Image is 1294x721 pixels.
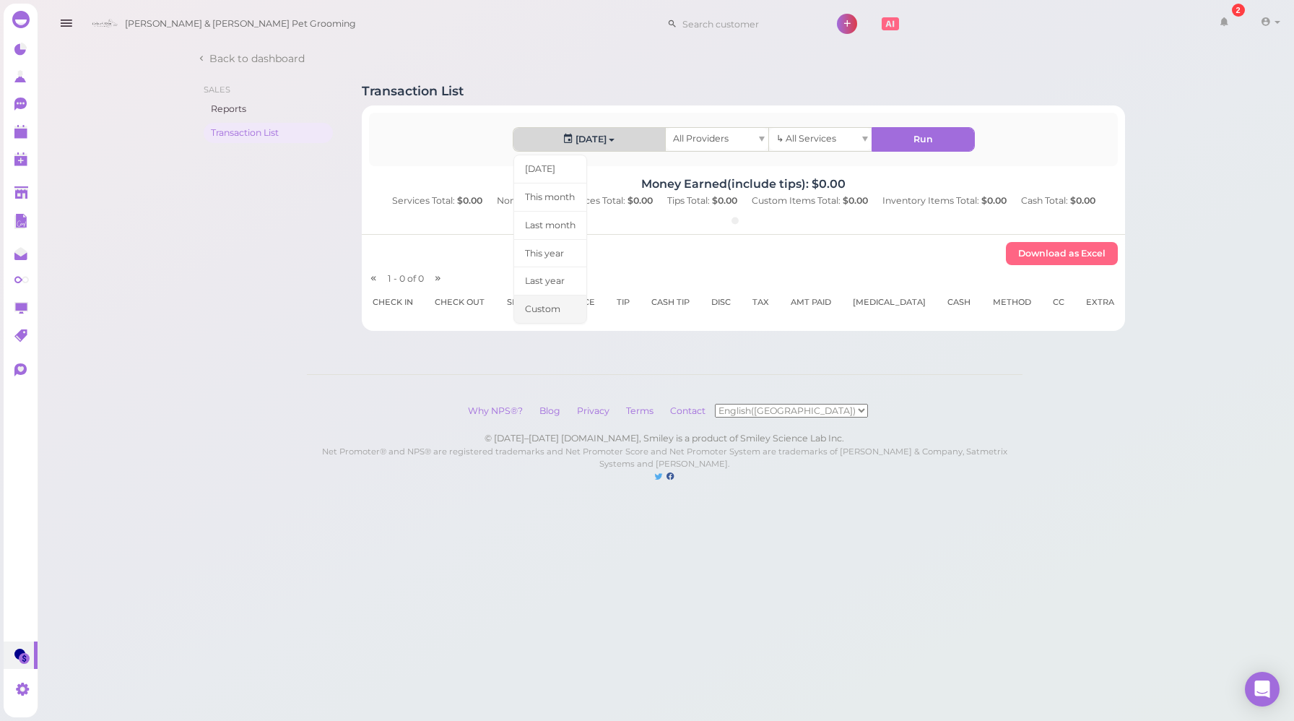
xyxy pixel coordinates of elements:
th: [MEDICAL_DATA] [842,285,937,319]
div: Cash Total: [1014,194,1103,207]
b: $0.00 [712,195,737,206]
input: Search customer [677,12,817,35]
a: Why NPS®? [461,405,530,416]
th: CC [1042,285,1075,319]
a: Terms [619,405,661,416]
h4: Money Earned(include tips): $0.00 [362,177,1125,191]
span: [PERSON_NAME] & [PERSON_NAME] Pet Grooming [125,4,356,44]
div: Custom Items Total: [744,194,875,207]
div: Inventory Items Total: [875,194,1014,207]
b: $0.00 [981,195,1007,206]
span: 0 [399,273,407,284]
li: Sales [204,84,333,95]
a: Transaction List [204,123,333,143]
div: Services Total: [385,194,490,207]
a: This month [513,183,587,212]
th: Cash [937,285,981,319]
a: Back to dashboard [196,51,305,66]
a: This year [513,239,587,268]
th: Services [496,285,559,319]
a: Last month [513,211,587,240]
th: Cash Tip [641,285,700,319]
span: 0 [418,273,424,284]
b: $0.00 [628,195,653,206]
span: - [394,273,397,284]
div: © [DATE]–[DATE] [DOMAIN_NAME], Smiley is a product of Smiley Science Lab Inc. [307,432,1022,445]
th: Check out [424,285,495,319]
th: Check in [362,285,424,319]
a: Contact [663,405,715,416]
th: Disc [700,285,742,319]
th: Amt Paid [780,285,842,319]
a: Custom [513,295,587,324]
div: None-Balance Services Total: [490,194,660,207]
b: $0.00 [1070,195,1095,206]
a: [DATE] [513,155,587,184]
button: [DATE] [513,128,665,151]
th: Tax [742,285,780,319]
button: Run [872,128,974,151]
h1: Transaction List [362,84,464,98]
small: Net Promoter® and NPS® are registered trademarks and Net Promoter Score and Net Promoter System a... [322,446,1007,470]
button: Download as Excel [1006,242,1118,265]
b: $0.00 [843,195,868,206]
div: 2 [1232,4,1245,17]
span: ↳ All Services [776,133,836,144]
a: Last year [513,267,587,295]
div: Open Intercom Messenger [1245,672,1280,707]
th: Tip [606,285,641,319]
span: of [407,273,416,284]
a: Privacy [570,405,617,416]
th: Extra [1075,285,1125,319]
b: $0.00 [457,195,482,206]
a: Reports [204,99,333,119]
div: Tips Total: [660,194,744,207]
a: Blog [532,405,568,416]
th: Method [982,285,1042,319]
span: All Providers [673,133,729,144]
span: 1 [388,273,394,284]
